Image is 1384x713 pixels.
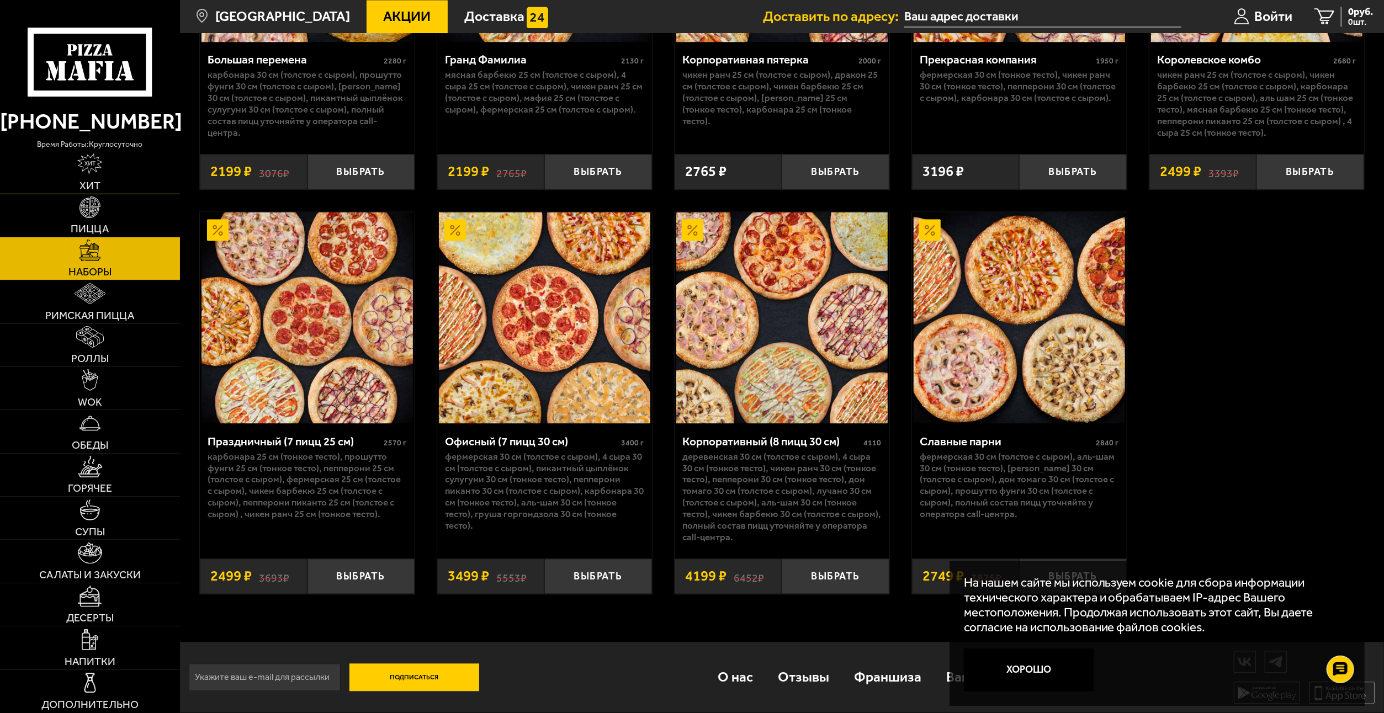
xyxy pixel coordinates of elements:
[782,154,889,189] button: Выбрать
[782,558,889,594] button: Выбрать
[904,7,1181,27] input: Ваш адрес доставки
[1157,52,1330,66] div: Королевское комбо
[863,438,881,448] span: 4110
[964,575,1344,635] p: На нашем сайте мы используем cookie для сбора информации технического характера и обрабатываем IP...
[210,164,252,179] span: 2199 ₽
[1096,438,1118,448] span: 2840 г
[349,663,479,691] button: Подписаться
[496,569,527,583] s: 5553 ₽
[1157,69,1356,138] p: Чикен Ранч 25 см (толстое с сыром), Чикен Барбекю 25 см (толстое с сыром), Карбонара 25 см (толст...
[912,212,1127,423] a: АкционныйСлавные парни
[1254,9,1292,23] span: Войти
[384,56,407,66] span: 2280 г
[68,267,112,277] span: Наборы
[208,69,407,138] p: Карбонара 30 см (толстое с сыром), Прошутто Фунги 30 см (толстое с сыром), [PERSON_NAME] 30 см (т...
[496,164,527,179] s: 2765 ₽
[1160,164,1201,179] span: 2499 ₽
[1208,164,1239,179] s: 3393 ₽
[444,219,466,241] img: Акционный
[706,653,766,700] a: О нас
[384,438,407,448] span: 2570 г
[858,56,881,66] span: 2000 г
[448,164,489,179] span: 2199 ₽
[1019,558,1126,594] button: Выбрать
[922,569,964,583] span: 2749 ₽
[685,164,727,179] span: 2765 ₽
[307,558,415,594] button: Выбрать
[201,212,413,423] img: Праздничный (7 пицц 25 см)
[71,224,109,234] span: Пицца
[66,613,114,623] span: Десерты
[682,52,856,66] div: Корпоративная пятерка
[65,656,115,667] span: Напитки
[934,653,1019,700] a: Вакансии
[445,451,644,531] p: Фермерская 30 см (толстое с сыром), 4 сыра 30 см (толстое с сыром), Пикантный цыплёнок сулугуни 3...
[1256,154,1364,189] button: Выбрать
[75,526,105,537] span: Супы
[439,212,650,423] img: Офисный (7 пицц 30 см)
[384,9,431,23] span: Акции
[1019,154,1126,189] button: Выбрать
[464,9,524,23] span: Доставка
[208,52,381,66] div: Большая перемена
[682,434,861,448] div: Корпоративный (8 пицц 30 см)
[437,212,652,423] a: АкционныйОфисный (7 пицц 30 см)
[259,164,289,179] s: 3076 ₽
[544,154,651,189] button: Выбрать
[1333,56,1356,66] span: 2680 г
[682,69,881,126] p: Чикен Ранч 25 см (толстое с сыром), Дракон 25 см (толстое с сыром), Чикен Барбекю 25 см (толстое ...
[72,440,108,450] span: Обеды
[445,434,618,448] div: Офисный (7 пицц 30 см)
[682,219,703,241] img: Акционный
[622,438,644,448] span: 3400 г
[207,219,229,241] img: Акционный
[682,451,881,543] p: Деревенская 30 см (толстое с сыром), 4 сыра 30 см (тонкое тесто), Чикен Ранч 30 см (тонкое тесто)...
[208,434,381,448] div: Праздничный (7 пицц 25 см)
[676,212,888,423] img: Корпоративный (8 пицц 30 см)
[189,663,341,691] input: Укажите ваш e-mail для рассылки
[68,483,112,493] span: Горячее
[920,434,1093,448] div: Славные парни
[1348,7,1373,17] span: 0 руб.
[922,164,964,179] span: 3196 ₽
[766,653,842,700] a: Отзывы
[675,212,889,423] a: АкционныйКорпоративный (8 пицц 30 см)
[919,219,941,241] img: Акционный
[210,569,252,583] span: 2499 ₽
[208,451,407,520] p: Карбонара 25 см (тонкое тесто), Прошутто Фунги 25 см (тонкое тесто), Пепперони 25 см (толстое с с...
[448,569,489,583] span: 3499 ₽
[78,397,102,407] span: WOK
[920,52,1093,66] div: Прекрасная компания
[307,154,415,189] button: Выбрать
[79,180,100,191] span: Хит
[200,212,415,423] a: АкционныйПраздничный (7 пицц 25 см)
[920,69,1118,104] p: Фермерская 30 см (тонкое тесто), Чикен Ранч 30 см (тонкое тесто), Пепперони 30 см (толстое с сыро...
[445,52,618,66] div: Гранд Фамилиа
[914,212,1125,423] img: Славные парни
[445,69,644,115] p: Мясная Барбекю 25 см (толстое с сыром), 4 сыра 25 см (толстое с сыром), Чикен Ранч 25 см (толстое...
[215,9,350,23] span: [GEOGRAPHIC_DATA]
[259,569,289,583] s: 3693 ₽
[39,570,141,580] span: Салаты и закуски
[622,56,644,66] span: 2130 г
[1348,18,1373,26] span: 0 шт.
[964,648,1094,691] button: Хорошо
[41,699,139,710] span: Дополнительно
[842,653,934,700] a: Франшиза
[685,569,727,583] span: 4199 ₽
[544,558,651,594] button: Выбрать
[45,310,134,321] span: Римская пицца
[1096,56,1118,66] span: 1950 г
[71,353,109,364] span: Роллы
[734,569,764,583] s: 6452 ₽
[527,7,548,28] img: 15daf4d41897b9f0e9f617042186c801.svg
[920,451,1118,520] p: Фермерская 30 см (толстое с сыром), Аль-Шам 30 см (тонкое тесто), [PERSON_NAME] 30 см (толстое с ...
[763,9,904,23] span: Доставить по адресу:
